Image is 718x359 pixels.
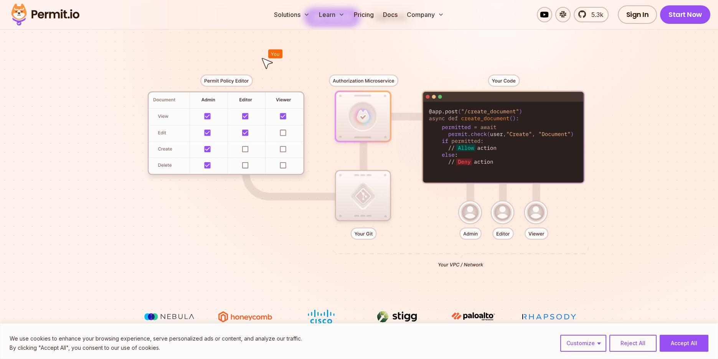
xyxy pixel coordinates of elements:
img: Nebula [140,309,198,324]
button: Solutions [271,7,313,22]
a: Pricing [351,7,377,22]
button: Learn [316,7,348,22]
p: We use cookies to enhance your browsing experience, serve personalized ads or content, and analyz... [10,334,302,343]
button: Reject All [609,335,657,352]
a: Start Now [660,5,710,24]
img: Stigg [368,309,426,324]
a: Sign In [618,5,657,24]
a: 5.3k [574,7,609,22]
p: By clicking "Accept All", you consent to our use of cookies. [10,343,302,352]
img: Honeycomb [216,309,274,324]
img: Rhapsody Health [520,309,578,324]
img: paloalto [444,309,502,323]
button: Customize [560,335,606,352]
img: Cisco [292,309,350,324]
img: Permit logo [8,2,83,28]
span: 5.3k [587,10,603,19]
a: Docs [380,7,401,22]
button: Accept All [660,335,708,352]
button: Company [404,7,447,22]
